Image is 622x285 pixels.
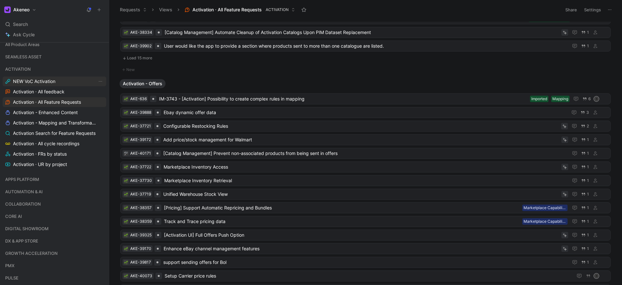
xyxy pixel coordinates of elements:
[165,272,570,280] span: Setup Carrier price rules
[587,247,589,251] span: 1
[5,201,41,207] span: COLLABORATION
[164,177,566,184] span: Marketplace Inventory Retrieval
[3,118,106,128] a: Activation - Mapping and Transformation
[130,164,151,170] div: AKE-37722
[5,225,49,232] span: DIGITAL SHOWROOM
[3,261,106,272] div: PMX
[130,205,152,211] div: AKE-38357
[3,77,106,86] a: NEW VoC ActivationView actions
[587,206,589,210] span: 1
[594,274,599,278] div: R
[13,7,29,13] h1: Akeneo
[130,109,151,116] div: AKE-39888
[120,216,611,227] a: 🌱AKE-38359Track and Trace pricing dataMarketplace Capabilities1
[163,122,559,130] span: Configurable Restocking Rules
[130,218,152,225] div: AKE-38359
[124,165,128,169] img: 🌱
[163,258,566,266] span: support sending offers for Bol
[120,230,611,241] a: 🌱AKE-39325[Activation UI] Full Offers Push Option1
[562,5,580,14] button: Share
[3,52,106,62] div: SEAMLESS ASSET
[580,150,590,157] button: 1
[580,163,590,171] button: 1
[130,123,151,129] div: AKE-37721
[124,44,128,48] img: 🌱
[13,161,67,168] span: Activation · UR by project
[13,140,79,147] span: Activation · All cycle recordings
[580,123,590,130] button: 2
[124,151,128,156] button: 🛠️
[3,52,106,64] div: SEAMLESS ASSET
[124,193,128,196] img: 🌱
[120,161,611,172] a: 🌱AKE-37722Marketplace Inventory Access1
[13,151,67,157] span: Activation · FRs by status
[524,218,566,225] div: Marketplace Capabilities
[3,224,106,235] div: DIGITAL SHOWROOM
[3,30,106,40] a: Ask Cycle
[552,96,568,102] div: Mapping
[164,231,559,239] span: [Activation UI] Full Offers Push Option
[124,233,128,237] button: 🌱
[3,40,106,51] div: All Product Areas
[580,204,590,211] button: 1
[3,97,106,107] a: Activation · All Feature Requests
[3,64,106,169] div: ACTIVATIONNEW VoC ActivationView actionsActivation · All feedbackActivation · All Feature Request...
[587,151,589,155] span: 1
[3,199,106,209] div: COLLABORATION
[124,260,128,265] button: 🌱
[3,273,106,285] div: PULSE
[13,130,96,137] span: Activation Search for Feature Requests
[4,6,11,13] img: Akeneo
[124,246,128,251] button: 🌱
[120,121,611,132] a: 🌱AKE-37721Configurable Restocking Rules2
[120,134,611,145] a: 🌱AKE-39172Add price/stock management for Walmart1
[117,5,150,15] button: Requests
[124,178,128,183] button: 🌱
[5,41,40,48] span: All Product Areas
[120,79,166,88] button: Activation - Offers
[124,125,128,128] img: 🌱
[124,220,128,224] img: 🌱
[3,211,106,223] div: CORE AI
[124,219,128,224] button: 🌱
[130,96,147,102] div: AKE-636
[124,152,128,156] img: 🛠️
[124,97,128,101] button: 🌱
[588,97,591,101] span: 6
[5,66,31,72] span: ACTIVATION
[3,211,106,221] div: CORE AI
[5,53,41,60] span: SEAMLESS ASSET
[163,136,559,144] span: Add price/stock management for Walmart
[130,273,152,279] div: AKE-40073
[524,205,566,211] div: Marketplace Capabilities
[587,192,589,196] span: 1
[3,64,106,74] div: ACTIVATION
[120,189,611,200] a: 🌱AKE-37719Unified Warehouse Stock View1
[124,247,128,251] img: 🌱
[13,31,35,39] span: Ask Cycle
[580,177,590,184] button: 1
[164,245,559,253] span: Enhance eBay channel management features
[13,99,81,105] span: Activation · All Feature Requests
[124,206,128,210] div: 🌱
[124,274,128,278] img: 🌱
[3,199,106,211] div: COLLABORATION
[130,137,151,143] div: AKE-39172
[124,30,128,35] div: 🌱
[266,6,289,13] span: ACTIVATION
[163,190,559,198] span: Unified Warehouse Stock View
[164,204,520,212] span: [Pricing] Support Automatic Repricing and Bundles
[581,95,592,102] button: 6
[164,218,520,225] span: Track and Trace pricing data
[587,220,589,223] span: 1
[124,137,128,142] div: 🌱
[120,243,611,254] a: 🌱AKE-39170Enhance eBay channel management features1
[97,78,104,85] button: View actions
[587,260,589,264] span: 1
